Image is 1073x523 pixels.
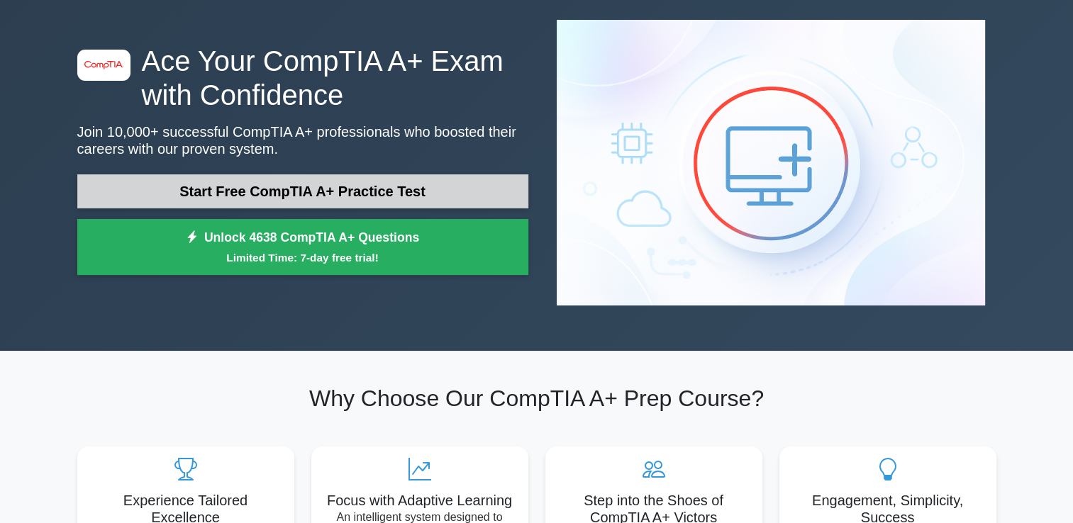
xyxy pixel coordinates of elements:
p: Join 10,000+ successful CompTIA A+ professionals who boosted their careers with our proven system. [77,123,528,157]
h1: Ace Your CompTIA A+ Exam with Confidence [77,44,528,112]
a: Start Free CompTIA A+ Practice Test [77,174,528,208]
h2: Why Choose Our CompTIA A+ Prep Course? [77,385,996,412]
small: Limited Time: 7-day free trial! [95,249,511,266]
a: Unlock 4638 CompTIA A+ QuestionsLimited Time: 7-day free trial! [77,219,528,276]
img: CompTIA A+ Preview [545,9,996,317]
h5: Focus with Adaptive Learning [323,492,517,509]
